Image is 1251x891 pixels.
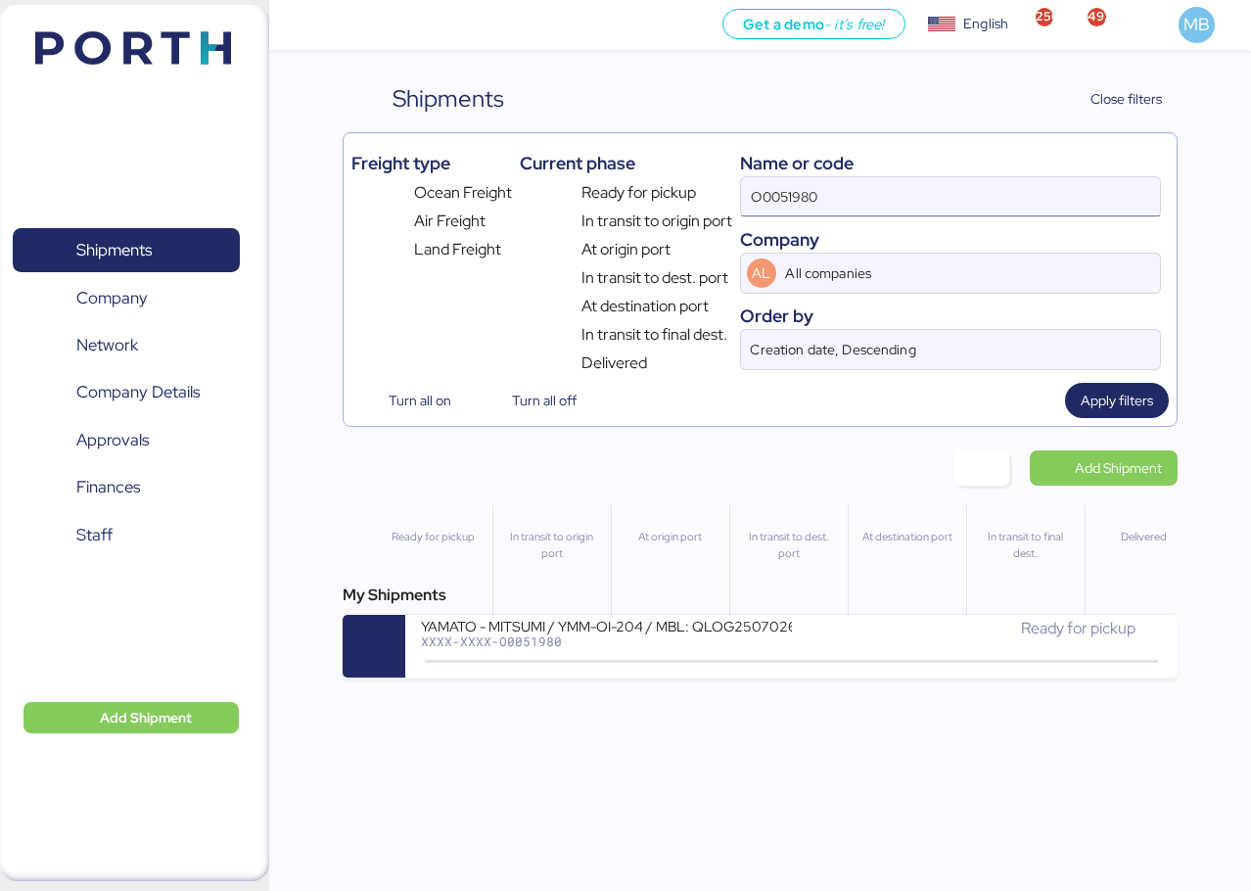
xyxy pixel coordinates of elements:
button: Menu [281,9,314,42]
span: Air Freight [414,210,486,233]
a: Approvals [13,418,240,463]
a: Network [13,323,240,368]
span: Approvals [76,426,149,454]
div: XXXX-XXXX-O0051980 [421,634,791,648]
div: Name or code [740,150,1161,176]
span: Ready for pickup [1021,618,1135,638]
a: Add Shipment [1030,450,1178,486]
span: Turn all on [389,389,451,412]
div: Ready for pickup [382,529,484,545]
input: AL [782,254,1104,293]
a: Shipments [13,228,240,273]
div: Company [740,226,1161,253]
span: Turn all off [512,389,577,412]
span: Company [76,284,148,312]
div: In transit to dest. port [738,529,839,562]
span: MB [1183,12,1210,37]
span: Land Freight [414,238,501,261]
div: Freight type [351,150,511,176]
span: In transit to origin port [581,210,732,233]
button: Add Shipment [23,702,239,733]
span: Apply filters [1081,389,1153,412]
div: In transit to origin port [501,529,602,562]
span: Ocean Freight [414,181,512,205]
span: Company Details [76,378,200,406]
span: Add Shipment [100,706,192,729]
div: At origin port [620,529,720,545]
span: AL [752,262,770,284]
button: Apply filters [1065,383,1169,418]
span: Delivered [581,352,647,375]
span: Ready for pickup [581,181,696,205]
span: Close filters [1090,87,1162,111]
span: Network [76,331,138,359]
button: Turn all on [351,383,467,418]
div: Delivered [1093,529,1194,545]
span: Add Shipment [1075,456,1162,480]
span: At origin port [581,238,671,261]
a: Company [13,275,240,320]
a: Company Details [13,370,240,415]
div: My Shipments [343,584,1178,607]
a: Finances [13,465,240,510]
span: Shipments [76,236,152,264]
div: Current phase [520,150,732,176]
span: Staff [76,521,113,549]
span: At destination port [581,295,709,318]
span: In transit to dest. port [581,266,728,290]
button: Turn all off [475,383,592,418]
div: Shipments [393,81,504,117]
div: Order by [740,303,1161,329]
div: YAMATO - MITSUMI / YMM-OI-204 / MBL: QLOG25070266 / HBL: YTC-BKK24218 / LCL [421,617,791,633]
span: In transit to final dest. [581,323,727,347]
a: Staff [13,513,240,558]
span: Finances [76,473,140,501]
div: At destination port [857,529,957,545]
button: Close filters [1050,81,1178,117]
div: In transit to final dest. [975,529,1076,562]
div: English [963,14,1008,34]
